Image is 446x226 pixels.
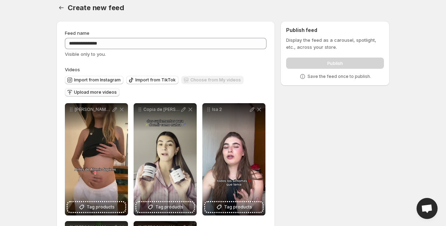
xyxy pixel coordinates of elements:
[126,76,178,84] button: Import from TikTok
[134,103,197,215] div: Copia de [PERSON_NAME] 3Tag products
[74,89,117,95] span: Upload more videos
[212,107,249,112] p: Isa 2
[65,76,123,84] button: Import from Instagram
[68,202,125,212] button: Tag products
[135,77,176,83] span: Import from TikTok
[417,198,438,219] div: Open chat
[202,103,265,215] div: Isa 2Tag products
[286,36,384,51] p: Display the feed as a carousel, spotlight, etc., across your store.
[224,204,252,211] span: Tag products
[308,74,371,79] p: Save the feed once to publish.
[68,4,124,12] span: Create new feed
[136,202,194,212] button: Tag products
[56,3,66,13] button: Settings
[74,77,121,83] span: Import from Instagram
[65,30,89,36] span: Feed name
[75,107,111,112] p: [PERSON_NAME] 2
[65,103,128,215] div: [PERSON_NAME] 2Tag products
[286,27,384,34] h2: Publish feed
[65,67,80,72] span: Videos
[155,204,183,211] span: Tag products
[205,202,263,212] button: Tag products
[65,88,120,97] button: Upload more videos
[143,107,180,112] p: Copia de [PERSON_NAME] 3
[65,51,106,57] span: Visible only to you.
[87,204,115,211] span: Tag products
